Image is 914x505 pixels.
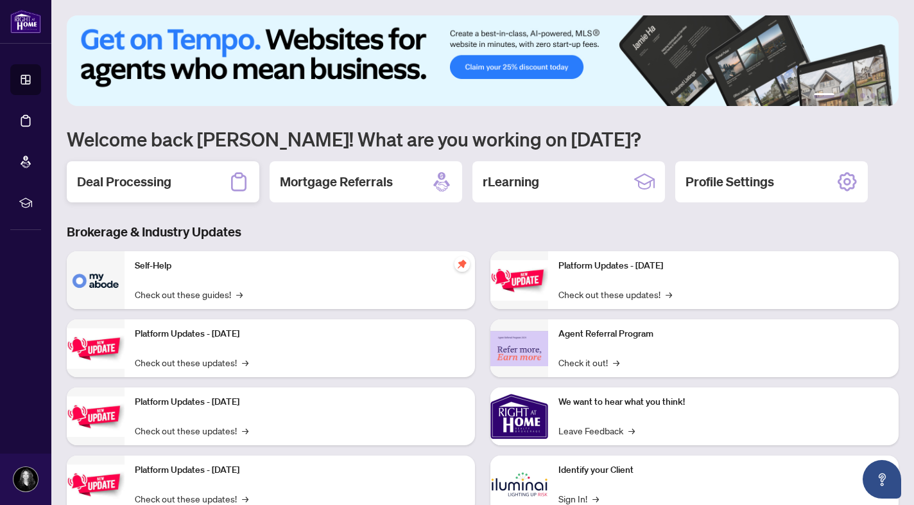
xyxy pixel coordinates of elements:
span: → [628,423,635,438]
img: Self-Help [67,251,125,309]
span: → [242,355,248,369]
span: → [242,423,248,438]
button: 3 [850,93,855,98]
h2: Mortgage Referrals [280,173,393,191]
h3: Brokerage & Industry Updates [67,223,899,241]
p: Platform Updates - [DATE] [135,463,465,477]
img: Platform Updates - June 23, 2025 [490,260,548,301]
p: Self-Help [135,259,465,273]
a: Check it out!→ [558,355,619,369]
img: We want to hear what you think! [490,387,548,445]
p: Platform Updates - [DATE] [135,327,465,341]
p: Platform Updates - [DATE] [558,259,888,273]
h1: Welcome back [PERSON_NAME]! What are you working on [DATE]? [67,127,899,151]
img: Platform Updates - July 8, 2025 [67,465,125,505]
button: 2 [840,93,845,98]
h2: rLearning [483,173,539,191]
img: Platform Updates - July 21, 2025 [67,396,125,437]
button: 5 [870,93,875,98]
img: logo [10,10,41,33]
button: 4 [860,93,865,98]
h2: Profile Settings [685,173,774,191]
span: pushpin [454,256,470,272]
a: Leave Feedback→ [558,423,635,438]
img: Agent Referral Program [490,331,548,366]
button: 1 [814,93,834,98]
span: → [666,287,672,301]
a: Check out these updates!→ [558,287,672,301]
p: Agent Referral Program [558,327,888,341]
a: Check out these updates!→ [135,355,248,369]
a: Check out these updates!→ [135,423,248,438]
img: Profile Icon [13,467,38,492]
h2: Deal Processing [77,173,171,191]
button: Open asap [863,460,901,499]
p: We want to hear what you think! [558,395,888,409]
p: Identify your Client [558,463,888,477]
button: 6 [881,93,886,98]
a: Check out these guides!→ [135,287,243,301]
p: Platform Updates - [DATE] [135,395,465,409]
img: Platform Updates - September 16, 2025 [67,328,125,369]
img: Slide 0 [67,15,899,106]
span: → [613,355,619,369]
span: → [236,287,243,301]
